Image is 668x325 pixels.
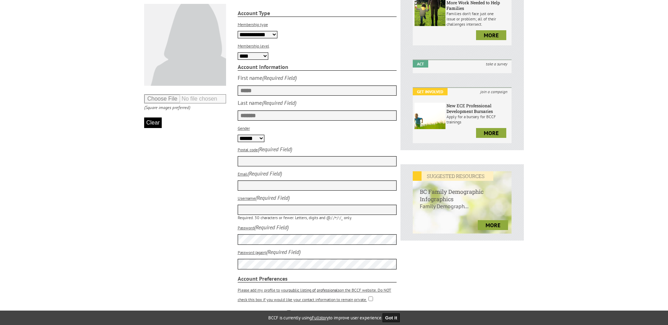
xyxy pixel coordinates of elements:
[255,194,290,201] i: (Required Field)
[144,4,226,86] img: Default User Photo
[413,181,512,203] h6: BC Family Demographic Infographics
[238,215,397,220] p: Required. 30 characters or fewer. Letters, digits and @/./+/-/_ only.
[476,30,506,40] a: more
[312,315,329,321] a: Fullstory
[413,203,512,217] p: Family Demograph...
[476,128,506,138] a: more
[258,146,292,153] i: (Required Field)
[413,171,493,181] em: SUGGESTED RESOURCES
[413,88,448,95] em: Get Involved
[478,220,508,230] a: more
[383,313,400,322] button: Got it
[238,99,262,106] div: Last name
[262,74,297,81] i: (Required Field)
[238,63,397,71] strong: Account Information
[289,287,340,293] a: public listing of professionals
[447,11,510,27] p: Families don’t face just one issue or problem; all of their challenges intersect.
[238,225,254,230] label: Password
[413,60,428,68] em: Act
[482,60,512,68] i: take a survey
[144,117,162,128] button: Clear
[238,126,250,131] label: Gender
[238,275,397,282] strong: Account Preferences
[447,103,510,114] h6: New ECE Professional Development Bursaries
[238,43,269,49] label: Membership level
[144,104,190,110] i: (Square images preferred)
[238,196,255,201] label: Username
[447,114,510,125] p: Apply for a bursary for BCCF trainings
[248,170,282,177] i: (Required Field)
[254,224,289,231] i: (Required Field)
[262,99,296,106] i: (Required Field)
[238,147,258,152] label: Postal code
[238,287,391,302] label: Please add my profile to your on the BCCF website. Do NOT check this box if you would like your c...
[238,250,266,255] label: Password (again)
[476,88,512,95] i: join a campaign
[238,9,397,17] strong: Account Type
[238,74,262,81] div: First name
[238,171,248,177] label: Email
[238,22,268,27] label: Membership type
[266,248,301,255] i: (Required Field)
